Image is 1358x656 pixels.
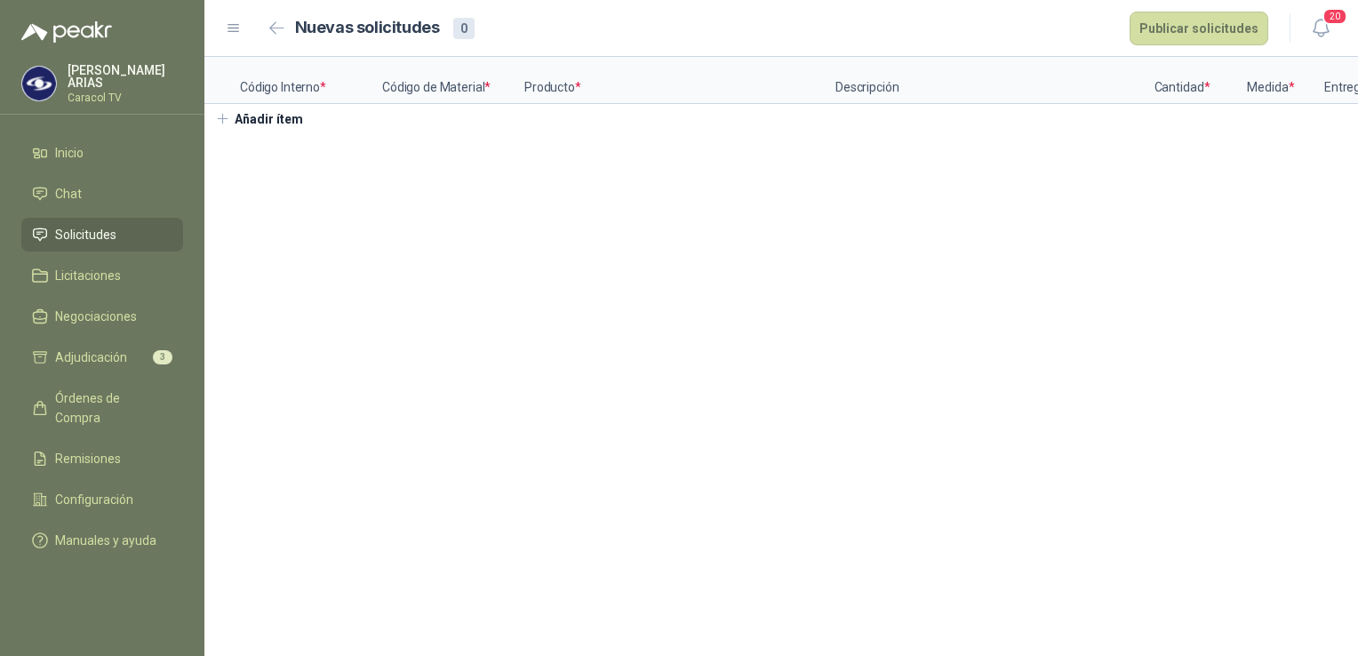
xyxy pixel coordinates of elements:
span: Inicio [55,143,84,163]
p: Caracol TV [68,92,183,103]
p: Descripción [835,57,1146,104]
a: Manuales y ayuda [21,524,183,557]
a: Adjudicación3 [21,340,183,374]
span: Negociaciones [55,307,137,326]
h2: Nuevas solicitudes [295,15,440,41]
span: Chat [55,184,82,204]
a: Inicio [21,136,183,170]
span: Adjudicación [55,348,127,367]
p: Código de Material [382,57,524,104]
div: 0 [453,18,475,39]
p: Cantidad [1146,57,1218,104]
span: Remisiones [55,449,121,468]
p: Código Interno [240,57,382,104]
p: Producto [524,57,835,104]
span: 20 [1322,8,1347,25]
a: Chat [21,177,183,211]
span: Manuales y ayuda [55,531,156,550]
button: Publicar solicitudes [1130,12,1268,45]
img: Company Logo [22,67,56,100]
span: Órdenes de Compra [55,388,166,428]
p: [PERSON_NAME] ARIAS [68,64,183,89]
span: 3 [153,350,172,364]
button: 20 [1305,12,1337,44]
a: Solicitudes [21,218,183,252]
span: Solicitudes [55,225,116,244]
a: Remisiones [21,442,183,476]
a: Licitaciones [21,259,183,292]
button: Añadir ítem [204,104,314,134]
img: Logo peakr [21,21,112,43]
a: Configuración [21,483,183,516]
span: Configuración [55,490,133,509]
a: Negociaciones [21,300,183,333]
p: Medida [1218,57,1324,104]
span: Licitaciones [55,266,121,285]
a: Órdenes de Compra [21,381,183,435]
